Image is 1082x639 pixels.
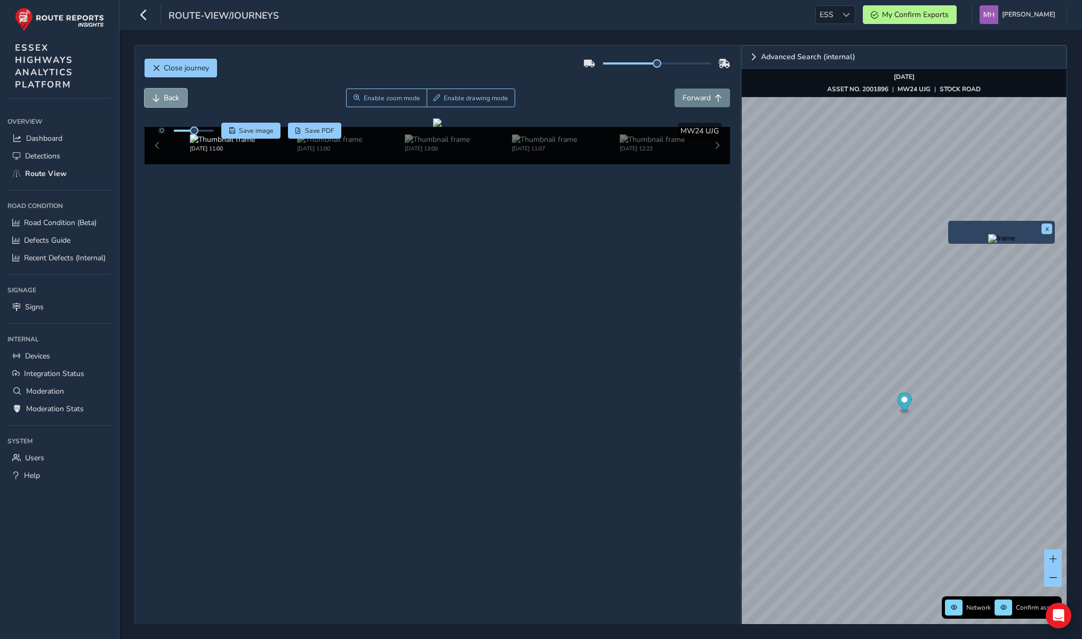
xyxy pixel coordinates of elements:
[863,5,957,24] button: My Confirm Exports
[24,235,70,245] span: Defects Guide
[7,449,111,467] a: Users
[683,93,711,103] span: Forward
[980,5,998,24] img: diamond-layout
[1041,223,1052,234] button: x
[427,89,516,107] button: Draw
[680,126,719,136] span: MW24 UJG
[827,85,981,93] div: | |
[897,393,911,414] div: Map marker
[25,169,67,179] span: Route View
[190,134,255,145] img: Thumbnail frame
[7,331,111,347] div: Internal
[7,130,111,147] a: Dashboard
[297,134,362,145] img: Thumbnail frame
[988,234,1015,243] img: frame
[894,73,915,81] strong: [DATE]
[1002,5,1055,24] span: [PERSON_NAME]
[951,234,1052,241] button: Preview frame
[364,94,420,102] span: Enable zoom mode
[7,249,111,267] a: Recent Defects (Internal)
[980,5,1059,24] button: [PERSON_NAME]
[7,400,111,418] a: Moderation Stats
[7,382,111,400] a: Moderation
[25,351,50,361] span: Devices
[15,7,104,31] img: rr logo
[444,94,508,102] span: Enable drawing mode
[25,151,60,161] span: Detections
[346,89,427,107] button: Zoom
[7,467,111,484] a: Help
[940,85,981,93] strong: STOCK ROAD
[145,89,187,107] button: Back
[288,123,342,139] button: PDF
[1016,603,1059,612] span: Confirm assets
[7,147,111,165] a: Detections
[297,145,362,153] div: [DATE] 11:00
[7,365,111,382] a: Integration Status
[882,10,949,20] span: My Confirm Exports
[405,145,470,153] div: [DATE] 13:00
[164,63,209,73] span: Close journey
[620,134,685,145] img: Thumbnail frame
[145,59,217,77] button: Close journey
[966,603,991,612] span: Network
[24,470,40,481] span: Help
[7,231,111,249] a: Defects Guide
[169,9,279,24] span: route-view/journeys
[26,386,64,396] span: Moderation
[405,134,470,145] img: Thumbnail frame
[25,302,44,312] span: Signs
[7,347,111,365] a: Devices
[7,214,111,231] a: Road Condition (Beta)
[305,126,334,135] span: Save PDF
[26,404,84,414] span: Moderation Stats
[675,89,730,107] button: Forward
[7,114,111,130] div: Overview
[24,253,106,263] span: Recent Defects (Internal)
[761,53,855,61] span: Advanced Search (internal)
[7,433,111,449] div: System
[7,298,111,316] a: Signs
[190,145,255,153] div: [DATE] 11:00
[15,42,73,91] span: ESSEX HIGHWAYS ANALYTICS PLATFORM
[7,165,111,182] a: Route View
[512,145,577,153] div: [DATE] 11:07
[816,6,837,23] span: ESS
[7,282,111,298] div: Signage
[26,133,62,143] span: Dashboard
[742,45,1067,69] a: Expand
[24,369,84,379] span: Integration Status
[512,134,577,145] img: Thumbnail frame
[1046,603,1071,628] div: Open Intercom Messenger
[620,145,685,153] div: [DATE] 12:22
[827,85,888,93] strong: ASSET NO. 2001896
[24,218,97,228] span: Road Condition (Beta)
[25,453,44,463] span: Users
[7,198,111,214] div: Road Condition
[239,126,274,135] span: Save image
[164,93,179,103] span: Back
[221,123,280,139] button: Save
[897,85,931,93] strong: MW24 UJG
